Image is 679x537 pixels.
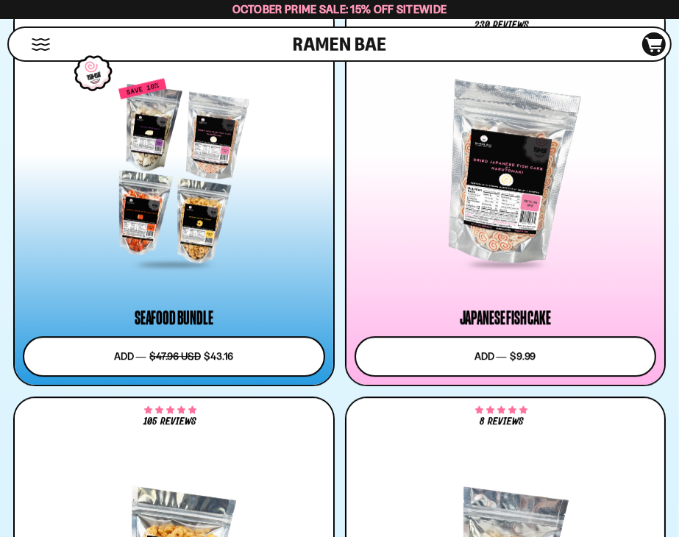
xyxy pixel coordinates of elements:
[143,416,196,427] span: 105 reviews
[232,2,447,16] span: October Prime Sale: 15% off Sitewide
[460,309,551,327] div: Japanese Fish Cake
[475,408,527,413] span: 4.75 stars
[23,336,325,377] button: Add ― $47.96 USD $43.16
[480,416,524,427] span: 8 reviews
[135,309,213,327] div: Seafood Bundle
[355,336,657,377] button: Add ― $9.99
[144,408,196,413] span: 4.90 stars
[31,38,51,51] button: Mobile Menu Trigger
